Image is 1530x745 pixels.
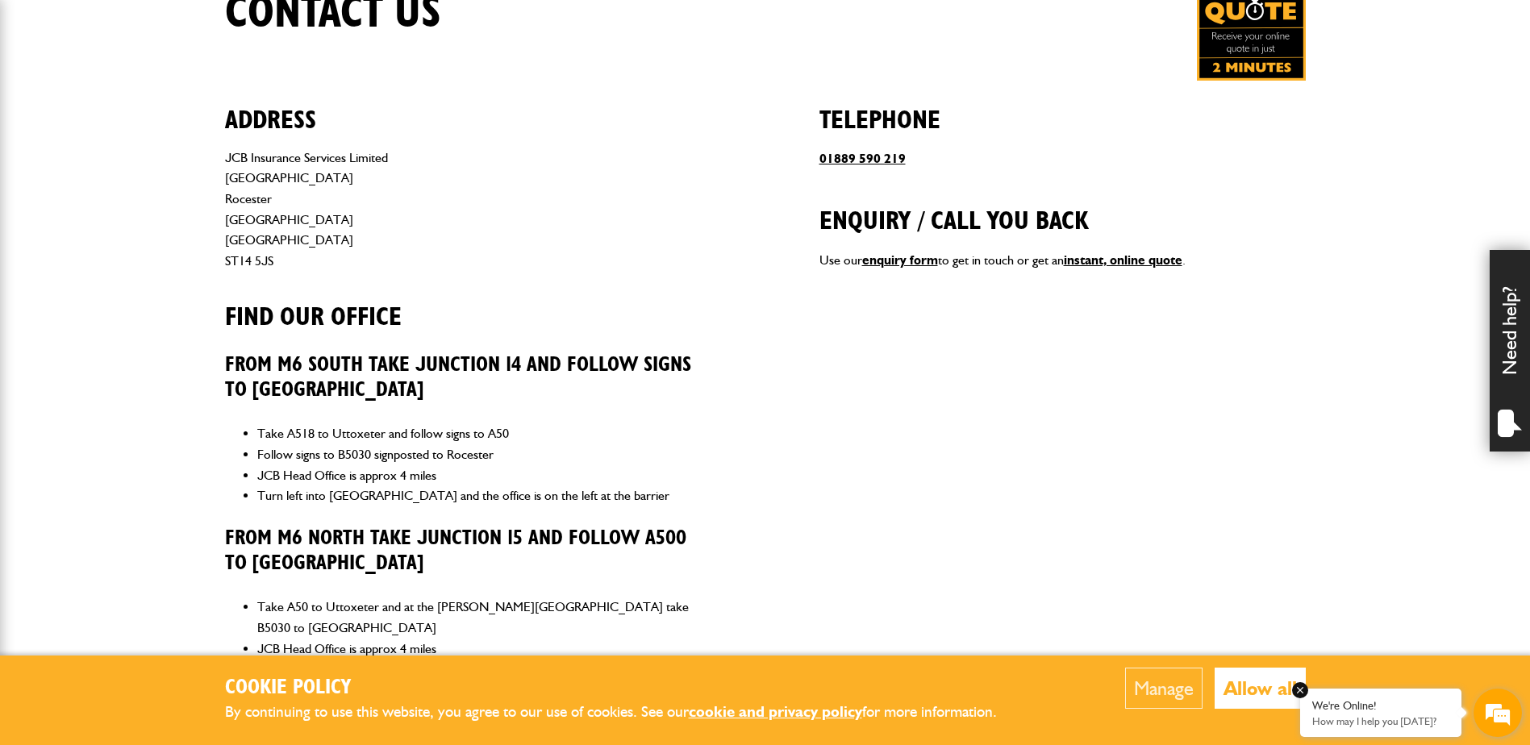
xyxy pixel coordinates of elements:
li: Take A50 to Uttoxeter and at the [PERSON_NAME][GEOGRAPHIC_DATA] take B5030 to [GEOGRAPHIC_DATA] [257,597,711,638]
input: Enter your phone number [21,244,294,280]
p: How may I help you today? [1312,715,1449,727]
h2: Find our office [225,277,711,332]
img: d_20077148190_company_1631870298795_20077148190 [27,89,68,112]
h2: Enquiry / call you back [819,181,1306,236]
p: By continuing to use this website, you agree to our use of cookies. See our for more information. [225,700,1023,725]
h2: Telephone [819,81,1306,135]
input: Enter your email address [21,197,294,232]
div: Minimize live chat window [265,8,303,47]
h2: Cookie Policy [225,676,1023,701]
li: JCB Head Office is approx 4 miles [257,465,711,486]
address: JCB Insurance Services Limited [GEOGRAPHIC_DATA] Rocester [GEOGRAPHIC_DATA] [GEOGRAPHIC_DATA] ST1... [225,148,711,272]
a: enquiry form [862,252,938,268]
a: instant, online quote [1064,252,1182,268]
h2: Address [225,81,711,135]
h3: From M6 North take Junction 15 and follow A500 to [GEOGRAPHIC_DATA] [225,526,711,576]
li: Take A518 to Uttoxeter and follow signs to A50 [257,423,711,444]
a: 01889 590 219 [819,151,906,166]
div: We're Online! [1312,699,1449,713]
textarea: Type your message and hit 'Enter' [21,292,294,483]
h3: From M6 South take Junction 14 and follow signs to [GEOGRAPHIC_DATA] [225,353,711,402]
button: Manage [1125,668,1203,709]
em: Start Chat [219,497,293,518]
li: JCB Head Office is approx 4 miles [257,639,711,660]
a: cookie and privacy policy [689,702,862,721]
input: Enter your last name [21,149,294,185]
div: Chat with us now [84,90,271,111]
li: Turn left into [GEOGRAPHIC_DATA] and the office is on the left at the barrier [257,485,711,506]
p: Use our to get in touch or get an . [819,250,1306,271]
button: Allow all [1215,668,1306,709]
li: Follow signs to B5030 signposted to Rocester [257,444,711,465]
div: Need help? [1490,250,1530,452]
